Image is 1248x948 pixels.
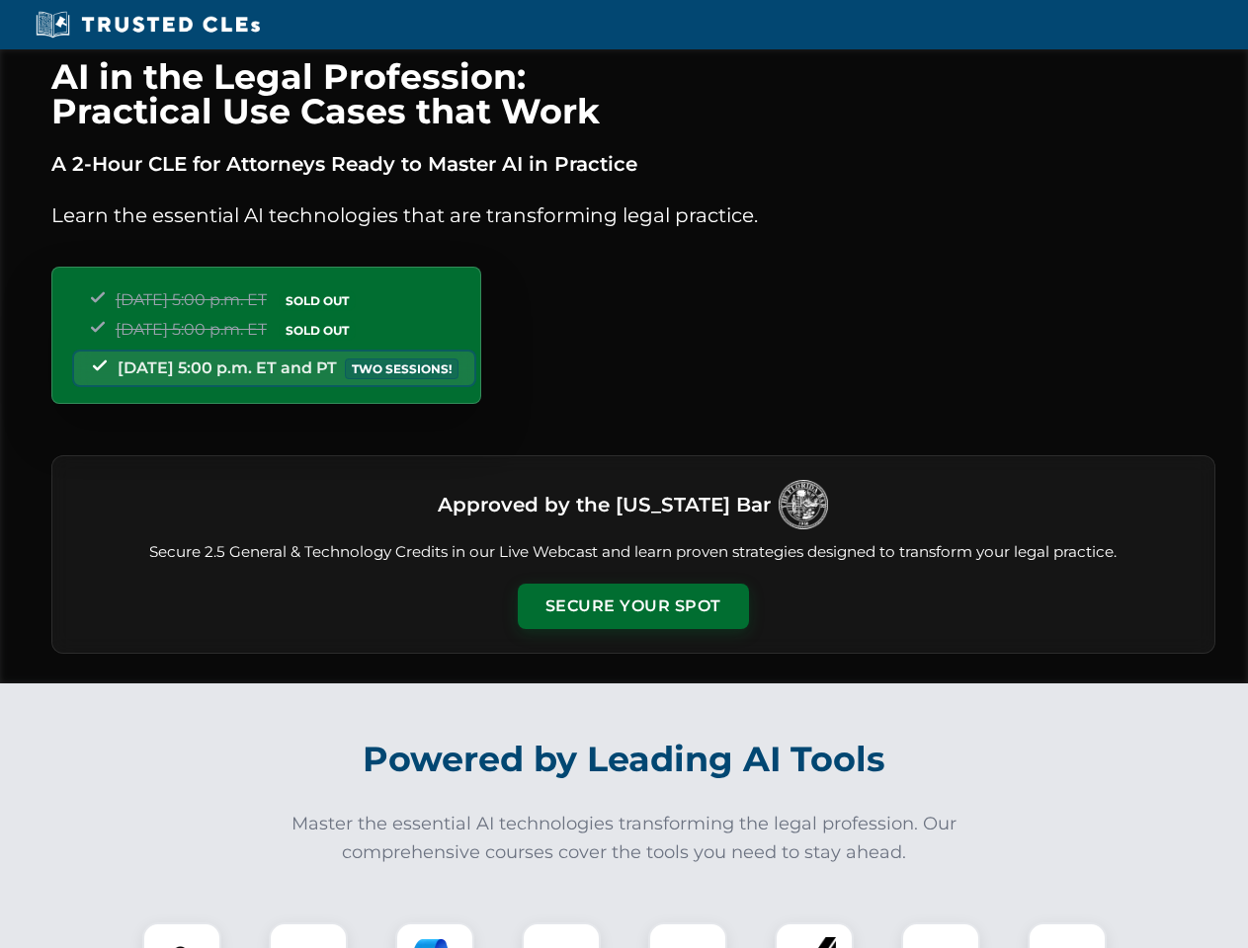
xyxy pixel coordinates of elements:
img: Logo [779,480,828,529]
h2: Powered by Leading AI Tools [77,725,1172,794]
p: Secure 2.5 General & Technology Credits in our Live Webcast and learn proven strategies designed ... [76,541,1191,564]
p: Learn the essential AI technologies that are transforming legal practice. [51,199,1215,231]
span: [DATE] 5:00 p.m. ET [116,290,267,309]
span: SOLD OUT [279,320,356,341]
span: [DATE] 5:00 p.m. ET [116,320,267,339]
p: Master the essential AI technologies transforming the legal profession. Our comprehensive courses... [279,810,970,867]
h3: Approved by the [US_STATE] Bar [438,487,771,522]
button: Secure Your Spot [518,584,749,629]
p: A 2-Hour CLE for Attorneys Ready to Master AI in Practice [51,148,1215,180]
span: SOLD OUT [279,290,356,311]
h1: AI in the Legal Profession: Practical Use Cases that Work [51,59,1215,128]
img: Trusted CLEs [30,10,266,39]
